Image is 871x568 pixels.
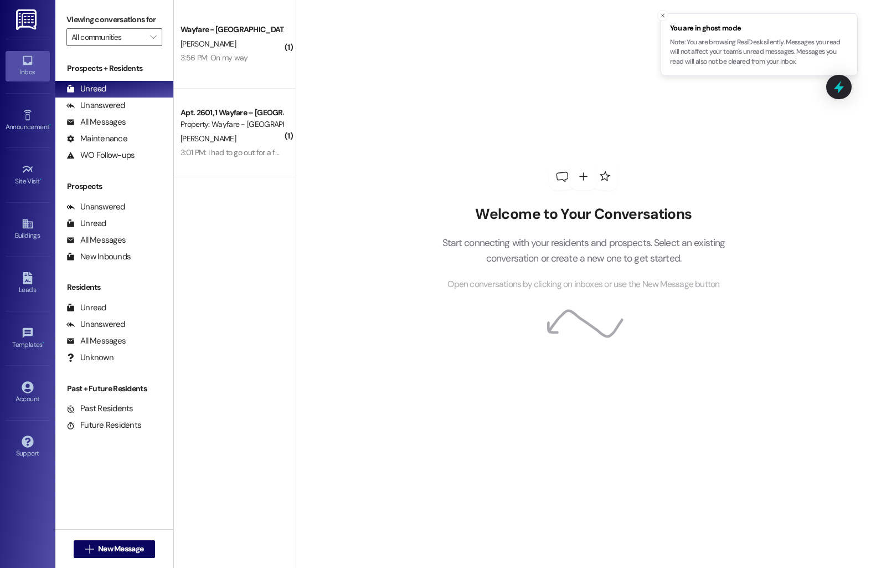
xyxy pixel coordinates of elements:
img: ResiDesk Logo [16,9,39,30]
div: Past + Future Residents [55,383,173,395]
div: All Messages [66,335,126,347]
a: Inbox [6,51,50,81]
i:  [150,33,156,42]
div: Past Residents [66,403,133,415]
div: Unanswered [66,100,125,111]
div: Unanswered [66,201,125,213]
a: Account [6,378,50,408]
div: New Inbounds [66,251,131,263]
span: • [43,339,44,347]
a: Templates • [6,324,50,354]
div: Wayfare - [GEOGRAPHIC_DATA] [181,24,283,35]
label: Viewing conversations for [66,11,162,28]
div: Prospects [55,181,173,192]
div: Unanswered [66,319,125,330]
p: Note: You are browsing ResiDesk silently. Messages you read will not affect your team's unread me... [670,38,848,67]
div: Unread [66,83,106,95]
div: Maintenance [66,133,127,145]
a: Support [6,432,50,462]
span: • [40,176,42,183]
i:  [85,545,94,554]
span: [PERSON_NAME] [181,134,236,144]
div: Prospects + Residents [55,63,173,74]
button: New Message [74,540,156,558]
div: Future Residents [66,419,141,431]
div: Unknown [66,352,114,364]
div: All Messages [66,234,126,246]
div: All Messages [66,116,126,128]
input: All communities [71,28,145,46]
div: 3:56 PM: On my way [181,53,248,63]
div: Apt. 2601, 1 Wayfare – [GEOGRAPHIC_DATA] [181,107,283,119]
h2: Welcome to Your Conversations [425,206,742,223]
a: Leads [6,269,50,299]
div: Unread [66,302,106,314]
span: Open conversations by clicking on inboxes or use the New Message button [447,278,719,291]
a: Site Visit • [6,160,50,190]
div: WO Follow-ups [66,150,135,161]
span: New Message [98,543,143,555]
div: Unread [66,218,106,229]
a: Buildings [6,214,50,244]
div: Residents [55,282,173,293]
span: • [49,121,51,129]
button: Close toast [657,10,668,21]
span: You are in ghost mode [670,23,848,34]
p: Start connecting with your residents and prospects. Select an existing conversation or create a n... [425,235,742,267]
span: [PERSON_NAME] [181,39,236,49]
div: 3:01 PM: I had to go out for a few hours, but please have maintenance come in and address the iss... [181,147,733,157]
div: Property: Wayfare - [GEOGRAPHIC_DATA] [181,119,283,130]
